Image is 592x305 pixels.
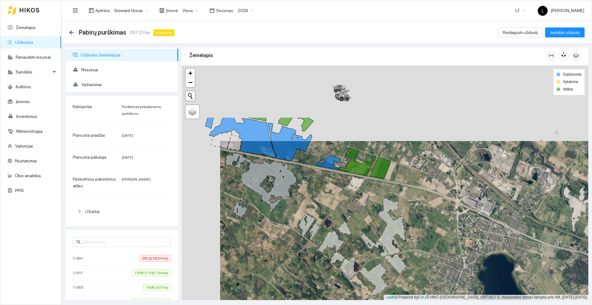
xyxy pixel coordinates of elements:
span: Vykdoma [563,80,578,84]
a: Įmonės [16,99,30,104]
span: Užduotis žemėlapyje [81,49,173,61]
span: column-width [547,53,556,58]
span: [DATE] [122,133,133,138]
div: Užrašai [73,204,171,219]
div: Atgal [69,30,74,35]
span: Užrašai [85,209,100,214]
span: 0% (0/18.54 ha) [140,255,171,262]
span: Sezonas : [216,7,234,14]
a: Kultūros [16,84,31,89]
span: Įmonė : [166,7,179,14]
span: 297.23 ha [130,29,150,36]
a: Ūkio analitika [15,173,41,178]
span: − [188,78,192,86]
a: Zoom out [186,78,195,87]
span: Groward Group [114,6,148,15]
a: Nustatymai [15,158,37,163]
span: layout [89,8,94,13]
div: | Powered by © HNIT-[GEOGRAPHIC_DATA]; ORT10LT ©, Nacionalinė žemės tarnyba prie AM, [DATE]-[DATE] [384,295,588,300]
span: Aplinka : [95,7,110,14]
a: Meteorologija [16,129,43,134]
span: right [78,210,81,213]
span: menu-fold [72,8,78,13]
span: [DATE] [122,155,133,160]
span: Suplanuota [563,72,582,77]
span: shop [159,8,164,13]
a: Layers [186,105,199,119]
span: 1-062 [73,299,86,305]
span: Kategorija [73,104,92,109]
span: calendar [210,8,215,13]
input: Ieškoti lauko [82,239,167,245]
span: 1-001 [73,255,86,261]
span: Redaguoti užduotį [503,29,538,36]
a: Esri [418,295,425,299]
span: search [76,240,81,244]
span: Planuota pradžia [73,133,105,138]
button: Initiate a new search [186,91,195,101]
span: 2026 [238,6,254,15]
span: LT [516,6,525,15]
span: Įvykdyti užduotį [550,29,580,36]
a: Vartotojai [15,144,33,148]
span: 1-017 [73,270,86,276]
a: Zoom in [186,69,195,78]
button: menu-fold [69,4,81,17]
span: Paskutinius pakeitimus atliko [73,177,116,188]
span: L [542,6,544,16]
span: 100% (7.54/7.54 ha) [132,269,171,276]
a: Užduotys [15,40,33,45]
span: [PERSON_NAME] [538,8,584,13]
a: Redaguoti užduotį [498,30,543,35]
span: + [188,69,192,77]
span: Purškimas prikabinamu purkštuvu [122,105,161,116]
a: Panaudoti resursai [16,55,51,60]
button: Įvykdyti užduotį [545,27,585,37]
span: Sandėlis [16,66,51,78]
span: 100% (3/3 ha) [143,284,171,291]
a: Inventorius [16,114,37,119]
span: Planuota pabaiga [73,155,106,160]
span: Visos [183,6,199,15]
a: Leaflet [385,295,397,299]
button: Redaguoti užduotį [498,27,543,37]
span: Pabirų purškimas [79,27,126,37]
span: 1-053 [73,284,86,290]
span: | [425,295,426,299]
a: PPIS [15,188,24,193]
span: Vykdoma [153,29,175,36]
span: [PERSON_NAME] [122,177,150,182]
a: Žemėlapis [16,25,36,30]
span: Resursai [81,64,173,76]
span: Važiavimai [81,78,173,91]
span: arrow-left [69,30,74,35]
button: column-width [546,51,556,61]
div: Žemėlapis [189,47,546,64]
span: Atlikta [563,87,573,91]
